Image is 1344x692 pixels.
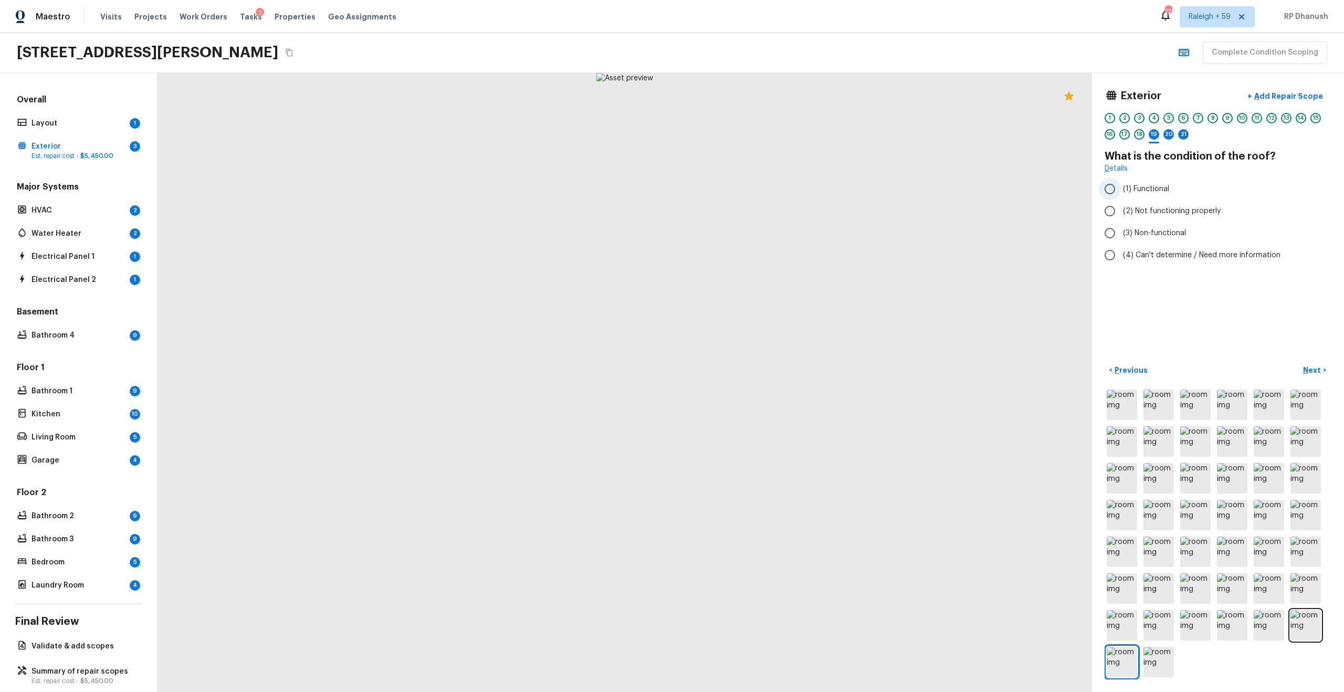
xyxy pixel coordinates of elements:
[1178,129,1189,140] div: 21
[130,228,140,239] div: 2
[31,511,125,521] p: Bathroom 2
[1290,390,1321,420] img: room img
[1143,537,1174,567] img: room img
[130,386,140,396] div: 9
[1290,426,1321,457] img: room img
[1290,463,1321,494] img: room img
[1112,365,1148,375] p: Previous
[80,678,113,684] span: $5,450.00
[130,118,140,129] div: 1
[1296,113,1306,123] div: 14
[1163,113,1174,123] div: 5
[1189,12,1231,22] span: Raleigh + 59
[1105,163,1128,174] a: Details
[1178,113,1189,123] div: 6
[180,12,227,22] span: Work Orders
[1180,610,1211,641] img: room img
[130,534,140,544] div: 9
[1303,365,1323,375] p: Next
[31,275,125,285] p: Electrical Panel 2
[15,181,142,195] h5: Major Systems
[1105,150,1331,163] h4: What is the condition of the roof?
[1107,463,1137,494] img: room img
[1107,537,1137,567] img: room img
[1105,129,1115,140] div: 16
[1134,113,1144,123] div: 3
[15,487,142,500] h5: Floor 2
[1180,463,1211,494] img: room img
[1217,500,1247,530] img: room img
[1180,537,1211,567] img: room img
[130,580,140,591] div: 4
[1217,537,1247,567] img: room img
[1222,113,1233,123] div: 9
[1164,6,1172,17] div: 729
[1217,610,1247,641] img: room img
[1254,426,1284,457] img: room img
[1207,113,1218,123] div: 8
[1290,573,1321,604] img: room img
[1134,129,1144,140] div: 18
[1290,610,1321,641] img: room img
[1180,390,1211,420] img: room img
[1252,113,1262,123] div: 11
[31,557,125,568] p: Bedroom
[1123,228,1186,238] span: (3) Non-functional
[31,641,136,652] p: Validate & add scopes
[31,455,125,466] p: Garage
[1119,113,1130,123] div: 2
[1298,362,1331,379] button: Next>
[1107,390,1137,420] img: room img
[1266,113,1277,123] div: 12
[1143,573,1174,604] img: room img
[31,118,125,129] p: Layout
[1107,426,1137,457] img: room img
[1107,573,1137,604] img: room img
[31,152,125,160] p: Est. repair cost -
[15,306,142,320] h5: Basement
[31,228,125,239] p: Water Heater
[15,615,142,628] h4: Final Review
[130,141,140,152] div: 3
[1217,463,1247,494] img: room img
[282,46,296,59] button: Copy Address
[15,362,142,375] h5: Floor 1
[100,12,122,22] span: Visits
[1217,390,1247,420] img: room img
[1310,113,1321,123] div: 15
[31,251,125,262] p: Electrical Panel 1
[31,432,125,443] p: Living Room
[1193,113,1203,123] div: 7
[31,205,125,216] p: HVAC
[130,557,140,568] div: 5
[130,511,140,521] div: 9
[1143,390,1174,420] img: room img
[31,386,125,396] p: Bathroom 1
[1143,426,1174,457] img: room img
[1107,610,1137,641] img: room img
[1239,86,1331,107] button: +Add Repair Scope
[31,409,125,420] p: Kitchen
[1143,500,1174,530] img: room img
[130,455,140,466] div: 4
[130,409,140,420] div: 10
[130,330,140,341] div: 9
[1105,113,1115,123] div: 1
[31,677,136,685] p: Est. repair cost -
[15,94,142,108] h5: Overall
[1105,362,1152,379] button: <Previous
[1254,610,1284,641] img: room img
[1290,500,1321,530] img: room img
[256,8,264,18] div: 1
[1123,206,1221,216] span: (2) Not functioning properly
[1123,184,1169,194] span: (1) Functional
[240,13,262,20] span: Tasks
[1217,573,1247,604] img: room img
[134,12,167,22] span: Projects
[1143,647,1174,677] img: room img
[1281,113,1291,123] div: 13
[130,205,140,216] div: 2
[31,141,125,152] p: Exterior
[1119,129,1130,140] div: 17
[275,12,316,22] span: Properties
